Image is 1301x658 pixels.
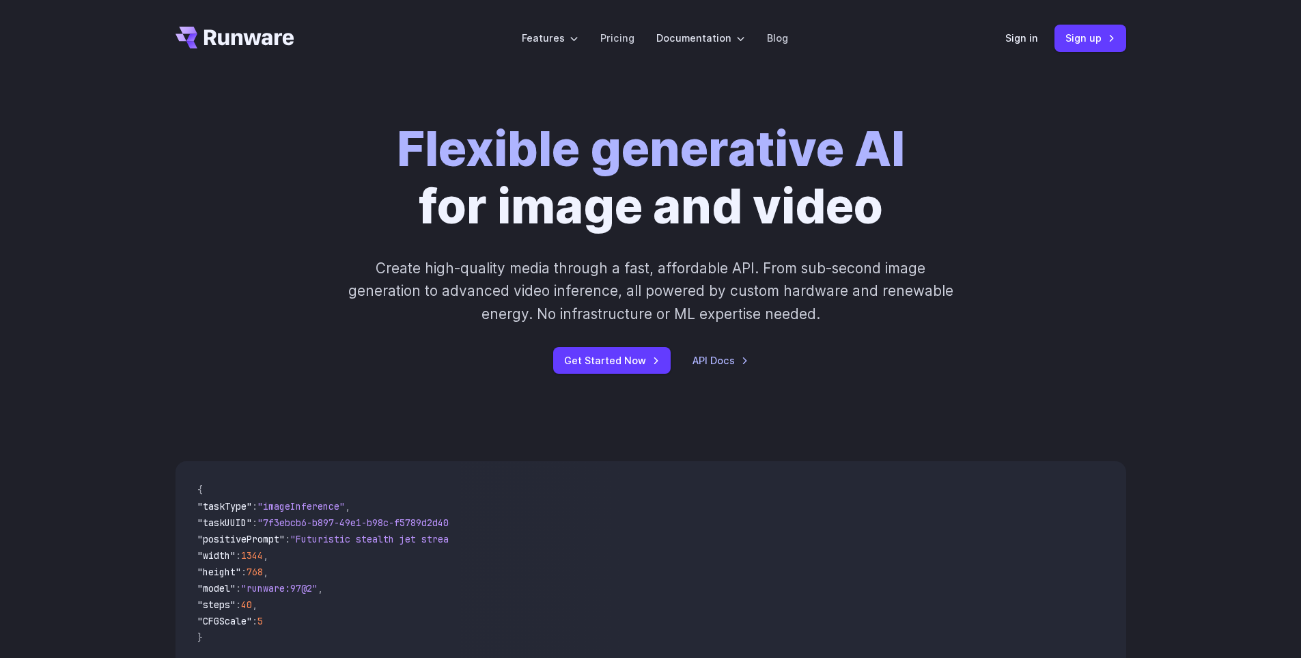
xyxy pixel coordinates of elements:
[263,549,268,562] span: ,
[257,500,345,512] span: "imageInference"
[1005,30,1038,46] a: Sign in
[263,566,268,578] span: ,
[236,582,241,594] span: :
[693,353,749,368] a: API Docs
[252,517,257,529] span: :
[252,599,257,611] span: ,
[600,30,634,46] a: Pricing
[247,566,263,578] span: 768
[197,631,203,644] span: }
[318,582,323,594] span: ,
[197,484,203,496] span: {
[197,615,252,627] span: "CFGScale"
[257,615,263,627] span: 5
[285,533,290,545] span: :
[241,599,252,611] span: 40
[241,549,263,562] span: 1344
[236,599,241,611] span: :
[197,517,252,529] span: "taskUUID"
[767,30,788,46] a: Blog
[290,533,787,545] span: "Futuristic stealth jet streaking through a neon-lit cityscape with glowing purple exhaust"
[197,549,236,562] span: "width"
[257,517,465,529] span: "7f3ebcb6-b897-49e1-b98c-f5789d2d40d7"
[397,120,905,235] h1: for image and video
[522,30,578,46] label: Features
[656,30,745,46] label: Documentation
[345,500,350,512] span: ,
[241,566,247,578] span: :
[553,347,671,374] a: Get Started Now
[241,582,318,594] span: "runware:97@2"
[346,257,955,325] p: Create high-quality media through a fast, affordable API. From sub-second image generation to adv...
[197,566,241,578] span: "height"
[197,582,236,594] span: "model"
[236,549,241,562] span: :
[1054,25,1126,51] a: Sign up
[252,500,257,512] span: :
[197,533,285,545] span: "positivePrompt"
[252,615,257,627] span: :
[197,599,236,611] span: "steps"
[397,120,905,178] strong: Flexible generative AI
[197,500,252,512] span: "taskType"
[176,27,294,49] a: Go to /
